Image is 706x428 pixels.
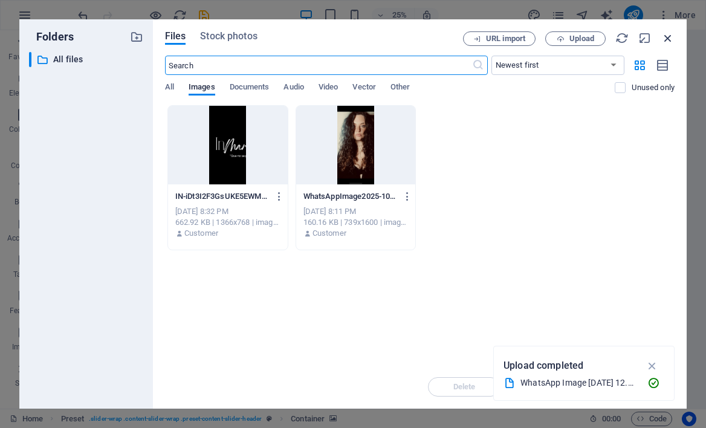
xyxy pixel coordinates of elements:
[319,80,338,97] span: Video
[184,228,218,239] p: Customer
[303,191,397,202] p: WhatsAppImage2025-10-06at12.09.56PM-G2w56P-wblT1J7gDRL4ehg.jpeg
[175,191,269,202] p: IN-iDt3I2F3GsUKE5EWMSsbGQ.png
[165,56,472,75] input: Search
[230,80,270,97] span: Documents
[175,206,280,217] div: [DATE] 8:32 PM
[189,80,215,97] span: Images
[520,376,638,390] div: WhatsApp Image [DATE] 12.09.56 PM.jpeg
[313,228,346,239] p: Customer
[352,80,376,97] span: Vector
[545,31,606,46] button: Upload
[175,217,280,228] div: 662.92 KB | 1366x768 | image/png
[29,52,31,67] div: ​
[463,31,536,46] button: URL import
[504,358,583,374] p: Upload completed
[632,82,675,93] p: Displays only files that are not in use on the website. Files added during this session can still...
[615,31,629,45] i: Reload
[303,206,409,217] div: [DATE] 8:11 PM
[638,31,652,45] i: Minimize
[283,80,303,97] span: Audio
[130,30,143,44] i: Create new folder
[165,80,174,97] span: All
[29,29,74,45] p: Folders
[200,29,257,44] span: Stock photos
[569,35,594,42] span: Upload
[53,53,121,66] p: All files
[390,80,410,97] span: Other
[486,35,525,42] span: URL import
[165,29,186,44] span: Files
[303,217,409,228] div: 160.16 KB | 739x1600 | image/jpeg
